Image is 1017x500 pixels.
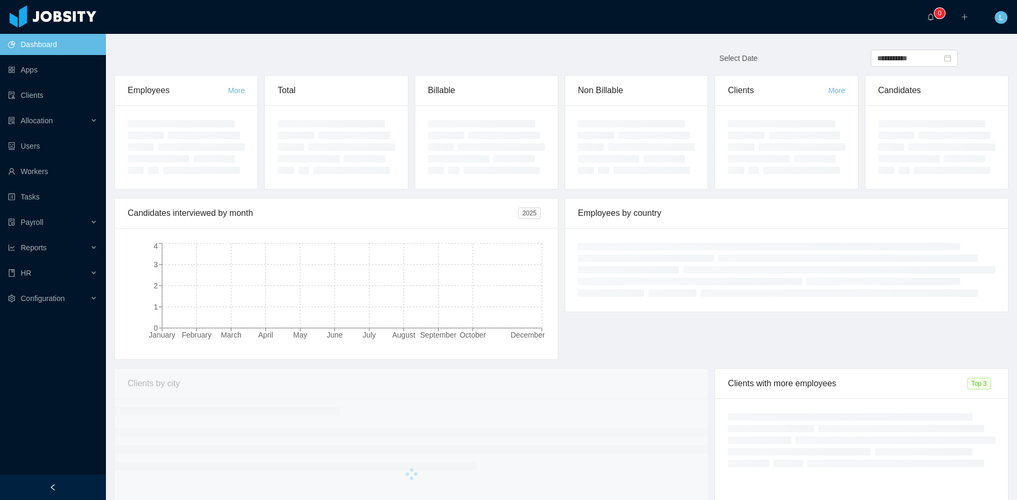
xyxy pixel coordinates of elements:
[927,13,934,21] i: icon: bell
[363,331,376,339] tspan: July
[878,76,995,105] div: Candidates
[149,331,175,339] tspan: January
[21,243,47,252] span: Reports
[8,85,97,106] a: icon: auditClients
[8,244,15,251] i: icon: line-chart
[728,369,967,398] div: Clients with more employees
[8,186,97,207] a: icon: profileTasks
[128,198,518,228] div: Candidates interviewed by month
[154,242,158,250] tspan: 4
[228,86,245,95] a: More
[8,269,15,277] i: icon: book
[8,117,15,124] i: icon: solution
[8,219,15,226] i: icon: file-protect
[460,331,486,339] tspan: October
[258,331,273,339] tspan: April
[999,11,1003,24] span: L
[154,324,158,332] tspan: 0
[511,331,545,339] tspan: December
[293,331,307,339] tspan: May
[961,13,968,21] i: icon: plus
[420,331,457,339] tspan: September
[728,76,828,105] div: Clients
[944,54,951,62] i: icon: calendar
[392,331,415,339] tspan: August
[278,76,395,105] div: Total
[154,303,158,311] tspan: 1
[327,331,343,339] tspan: June
[221,331,242,339] tspan: March
[154,260,158,269] tspan: 3
[21,218,43,226] span: Payroll
[21,116,53,125] span: Allocation
[8,161,97,182] a: icon: userWorkers
[8,34,97,55] a: icon: pie-chartDashboard
[428,76,545,105] div: Billable
[182,331,211,339] tspan: February
[21,269,31,277] span: HR
[719,54,757,62] span: Select Date
[128,76,228,105] div: Employees
[828,86,845,95] a: More
[8,295,15,302] i: icon: setting
[967,378,991,389] span: Top 3
[154,281,158,290] tspan: 2
[578,76,695,105] div: Non Billable
[8,135,97,157] a: icon: robotUsers
[21,294,65,303] span: Configuration
[8,59,97,80] a: icon: appstoreApps
[578,198,995,228] div: Employees by country
[518,207,541,219] span: 2025
[934,8,945,19] sup: 0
